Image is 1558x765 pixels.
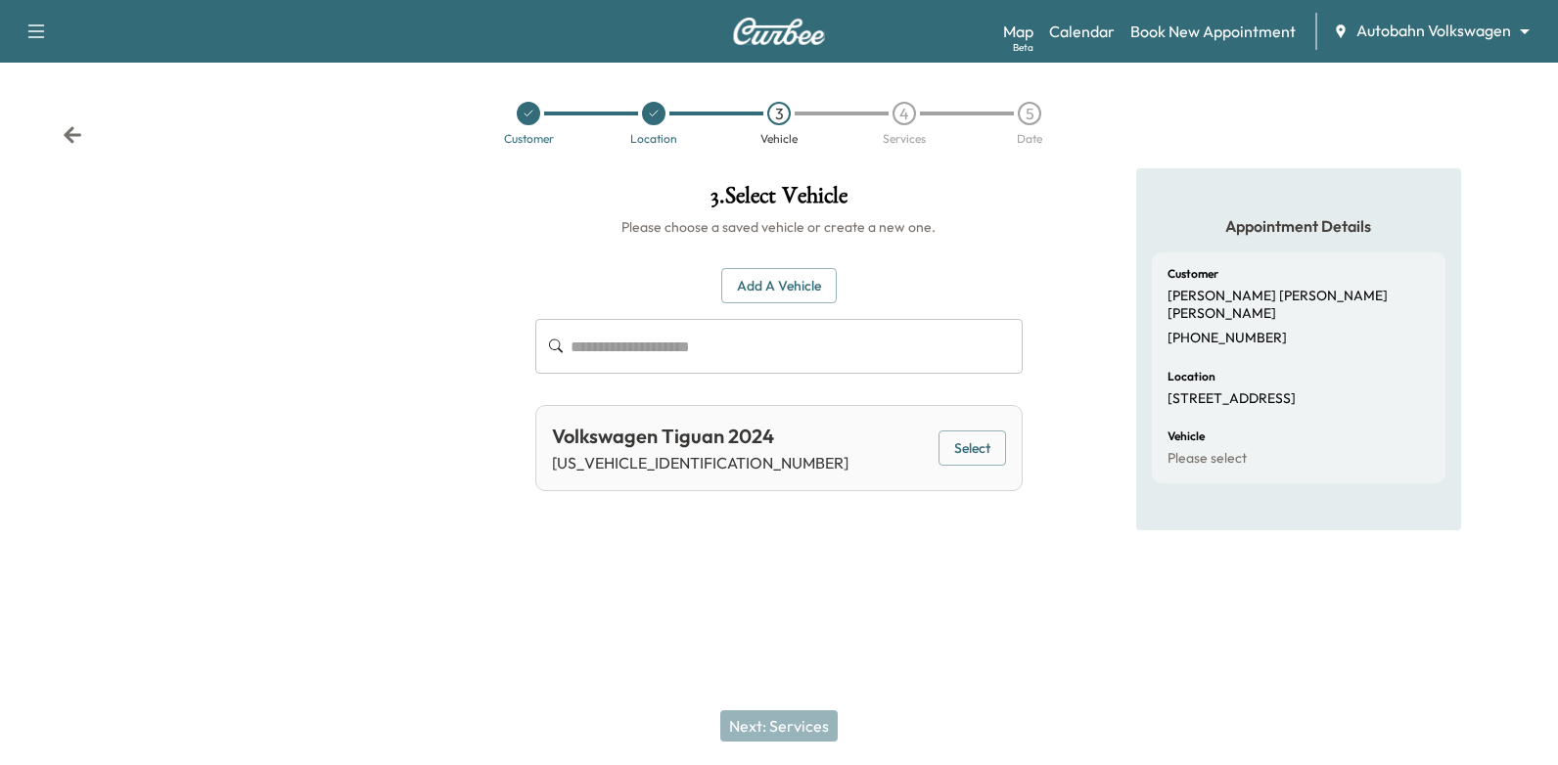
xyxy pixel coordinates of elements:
[1168,390,1296,408] p: [STREET_ADDRESS]
[1017,133,1042,145] div: Date
[1130,20,1296,43] a: Book New Appointment
[1168,371,1215,382] h6: Location
[732,18,826,45] img: Curbee Logo
[1168,330,1287,347] p: [PHONE_NUMBER]
[504,133,554,145] div: Customer
[1168,288,1430,322] p: [PERSON_NAME] [PERSON_NAME] [PERSON_NAME]
[939,430,1006,467] button: Select
[1168,268,1218,280] h6: Customer
[1152,215,1445,237] h5: Appointment Details
[535,184,1024,217] h1: 3 . Select Vehicle
[630,133,677,145] div: Location
[63,125,82,145] div: Back
[767,102,791,125] div: 3
[721,268,837,304] button: Add a Vehicle
[893,102,916,125] div: 4
[1168,450,1247,468] p: Please select
[552,451,848,474] p: [US_VEHICLE_IDENTIFICATION_NUMBER]
[1013,40,1033,55] div: Beta
[1168,430,1205,442] h6: Vehicle
[1356,20,1511,42] span: Autobahn Volkswagen
[552,422,848,451] div: Volkswagen Tiguan 2024
[760,133,798,145] div: Vehicle
[883,133,926,145] div: Services
[535,217,1024,237] h6: Please choose a saved vehicle or create a new one.
[1003,20,1033,43] a: MapBeta
[1018,102,1041,125] div: 5
[1049,20,1115,43] a: Calendar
